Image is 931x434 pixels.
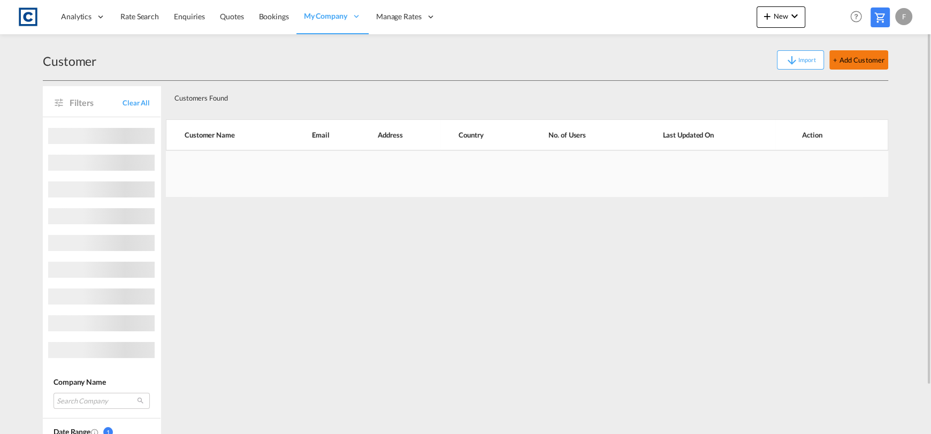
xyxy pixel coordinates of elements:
span: Enquiries [174,12,205,21]
div: F [895,8,912,25]
th: Email [294,119,360,150]
span: My Company [304,11,347,21]
span: Help [847,7,865,26]
md-icon: icon-arrow-down [785,54,798,67]
button: + Add Customer [829,50,888,70]
th: No. of Users [522,119,636,150]
span: Clear All [123,98,150,108]
md-icon: icon-plus 400-fg [761,10,774,22]
span: Bookings [259,12,289,21]
th: Customer Name [166,119,294,150]
div: Customer [43,52,96,70]
md-icon: icon-chevron-down [788,10,801,22]
span: New [761,12,801,20]
img: 1fdb9190129311efbfaf67cbb4249bed.jpeg [16,5,40,29]
button: icon-plus 400-fgNewicon-chevron-down [757,6,805,28]
span: Analytics [61,11,91,22]
th: Address [360,119,440,150]
span: Company Name [54,377,106,386]
div: Help [847,7,871,27]
span: Manage Rates [376,11,422,22]
th: Country [440,119,522,150]
th: Action [775,119,888,150]
span: Quotes [220,12,243,21]
th: Last Updated On [636,119,775,150]
span: Filters [70,97,123,109]
div: Customers Found [170,85,813,107]
button: icon-arrow-downImport [777,50,824,70]
span: Rate Search [120,12,159,21]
